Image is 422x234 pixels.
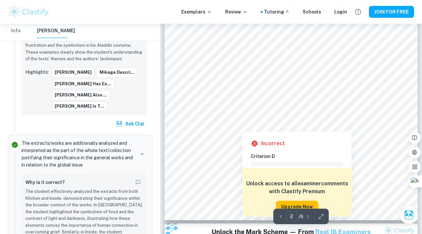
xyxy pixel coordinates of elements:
[251,153,349,160] h6: Criterion D
[11,141,19,149] svg: Correct
[25,68,49,76] p: Highlights:
[116,120,123,127] img: clai.svg
[261,140,285,147] h6: Incorrect
[276,201,318,213] button: Upgrade Now
[37,24,75,38] button: [PERSON_NAME]
[303,8,321,15] a: Schools
[51,67,95,77] button: [PERSON_NAME]
[96,67,138,77] button: Mikage descri...
[115,118,147,130] button: Ask Clai
[264,8,289,15] a: Tutoring
[181,8,212,15] p: Exemplars
[8,5,50,18] img: Clastify logo
[8,24,24,38] button: Info
[25,179,65,186] h6: Why is it correct?
[51,101,107,111] button: [PERSON_NAME] is t...
[134,178,143,187] button: Report mistake/confusion
[225,8,248,15] p: Review
[400,206,418,224] button: Ask Clai
[369,6,414,18] button: JOIN FOR FREE
[299,213,303,220] p: / 6
[21,140,135,169] p: The extracts/works are additionally analyzed and interpreted as the part of the whole text/collec...
[51,90,110,100] button: [PERSON_NAME] also ...
[51,79,114,89] button: [PERSON_NAME] has ex...
[246,180,348,195] h6: Unlock access to all examiner comments with Clastify Premium
[352,6,364,17] button: Help and Feedback
[334,8,347,15] a: Login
